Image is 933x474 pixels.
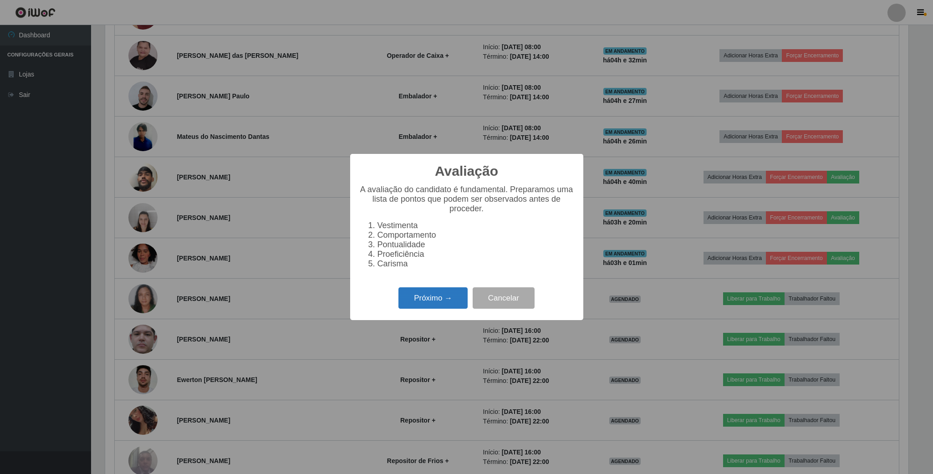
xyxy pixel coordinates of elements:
[377,259,574,269] li: Carisma
[377,230,574,240] li: Comportamento
[435,163,498,179] h2: Avaliação
[377,250,574,259] li: Proeficiência
[377,240,574,250] li: Pontualidade
[377,221,574,230] li: Vestimenta
[359,185,574,214] p: A avaliação do candidato é fundamental. Preparamos uma lista de pontos que podem ser observados a...
[398,287,468,309] button: Próximo →
[473,287,535,309] button: Cancelar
